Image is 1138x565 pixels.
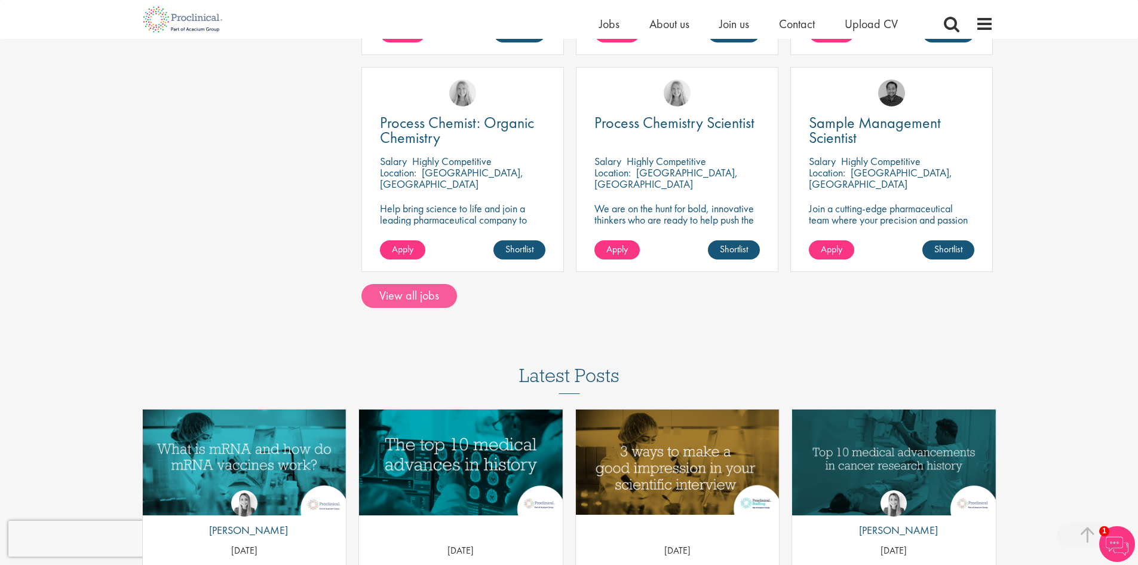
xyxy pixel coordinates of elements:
[200,523,288,538] p: [PERSON_NAME]
[841,154,921,168] p: Highly Competitive
[606,243,628,255] span: Apply
[380,166,416,179] span: Location:
[792,544,996,558] p: [DATE]
[519,365,619,394] h3: Latest Posts
[576,410,780,515] img: 3 ways to make a good impression at a scientific interview
[361,284,457,308] a: View all jobs
[594,166,738,191] p: [GEOGRAPHIC_DATA], [GEOGRAPHIC_DATA]
[576,410,780,515] a: Link to a post
[809,166,845,179] span: Location:
[809,154,836,168] span: Salary
[8,521,161,557] iframe: reCAPTCHA
[792,410,996,515] img: Top 10 medical advances in cancer research
[594,154,621,168] span: Salary
[881,490,907,517] img: Hannah Burke
[850,523,938,538] p: [PERSON_NAME]
[809,112,941,148] span: Sample Management Scientist
[380,154,407,168] span: Salary
[380,166,523,191] p: [GEOGRAPHIC_DATA], [GEOGRAPHIC_DATA]
[594,112,754,133] span: Process Chemistry Scientist
[359,410,563,515] img: Top 10 medical advances in history
[449,80,476,106] img: Shannon Briggs
[809,166,952,191] p: [GEOGRAPHIC_DATA], [GEOGRAPHIC_DATA]
[821,243,842,255] span: Apply
[809,240,854,259] a: Apply
[1099,526,1135,562] img: Chatbot
[845,16,898,32] a: Upload CV
[1099,526,1109,536] span: 1
[380,115,545,145] a: Process Chemist: Organic Chemistry
[359,410,563,515] a: Link to a post
[231,490,257,517] img: Hannah Burke
[359,544,563,558] p: [DATE]
[809,115,974,145] a: Sample Management Scientist
[380,112,534,148] span: Process Chemist: Organic Chemistry
[594,166,631,179] span: Location:
[493,240,545,259] a: Shortlist
[627,154,706,168] p: Highly Competitive
[719,16,749,32] a: Join us
[380,240,425,259] a: Apply
[392,243,413,255] span: Apply
[664,80,691,106] img: Shannon Briggs
[143,544,346,558] p: [DATE]
[649,16,689,32] a: About us
[599,16,619,32] a: Jobs
[594,240,640,259] a: Apply
[878,80,905,106] img: Mike Raletz
[779,16,815,32] a: Contact
[143,410,346,515] img: What is mRNA and how do mRNA vaccines work
[594,203,760,248] p: We are on the hunt for bold, innovative thinkers who are ready to help push the boundaries of sci...
[576,544,780,558] p: [DATE]
[380,203,545,259] p: Help bring science to life and join a leading pharmaceutical company to play a key role in delive...
[412,154,492,168] p: Highly Competitive
[850,490,938,544] a: Hannah Burke [PERSON_NAME]
[143,410,346,515] a: Link to a post
[792,410,996,515] a: Link to a post
[200,490,288,544] a: Hannah Burke [PERSON_NAME]
[594,115,760,130] a: Process Chemistry Scientist
[922,240,974,259] a: Shortlist
[708,240,760,259] a: Shortlist
[809,203,974,248] p: Join a cutting-edge pharmaceutical team where your precision and passion for quality will help sh...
